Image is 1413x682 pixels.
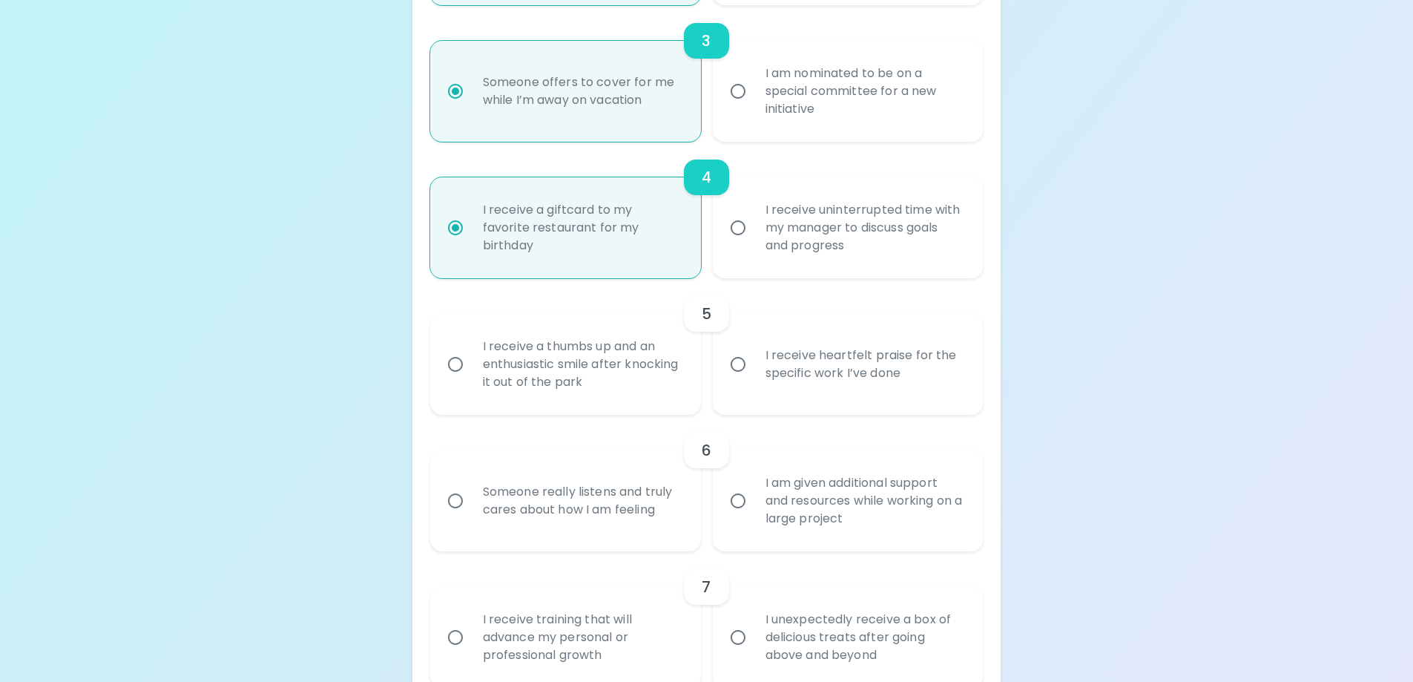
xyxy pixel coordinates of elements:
div: choice-group-check [430,278,984,415]
div: I receive heartfelt praise for the specific work I’ve done [754,329,975,400]
h6: 3 [702,29,711,53]
div: choice-group-check [430,415,984,551]
div: I receive a thumbs up and an enthusiastic smile after knocking it out of the park [471,320,693,409]
div: I am nominated to be on a special committee for a new initiative [754,47,975,136]
h6: 5 [702,302,711,326]
div: I receive uninterrupted time with my manager to discuss goals and progress [754,183,975,272]
div: Someone offers to cover for me while I’m away on vacation [471,56,693,127]
h6: 4 [702,165,711,189]
div: choice-group-check [430,5,984,142]
div: Someone really listens and truly cares about how I am feeling [471,465,693,537]
div: I receive a giftcard to my favorite restaurant for my birthday [471,183,693,272]
h6: 7 [702,575,711,599]
div: choice-group-check [430,142,984,278]
div: I am given additional support and resources while working on a large project [754,456,975,545]
h6: 6 [702,439,711,462]
div: I receive training that will advance my personal or professional growth [471,593,693,682]
div: I unexpectedly receive a box of delicious treats after going above and beyond [754,593,975,682]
